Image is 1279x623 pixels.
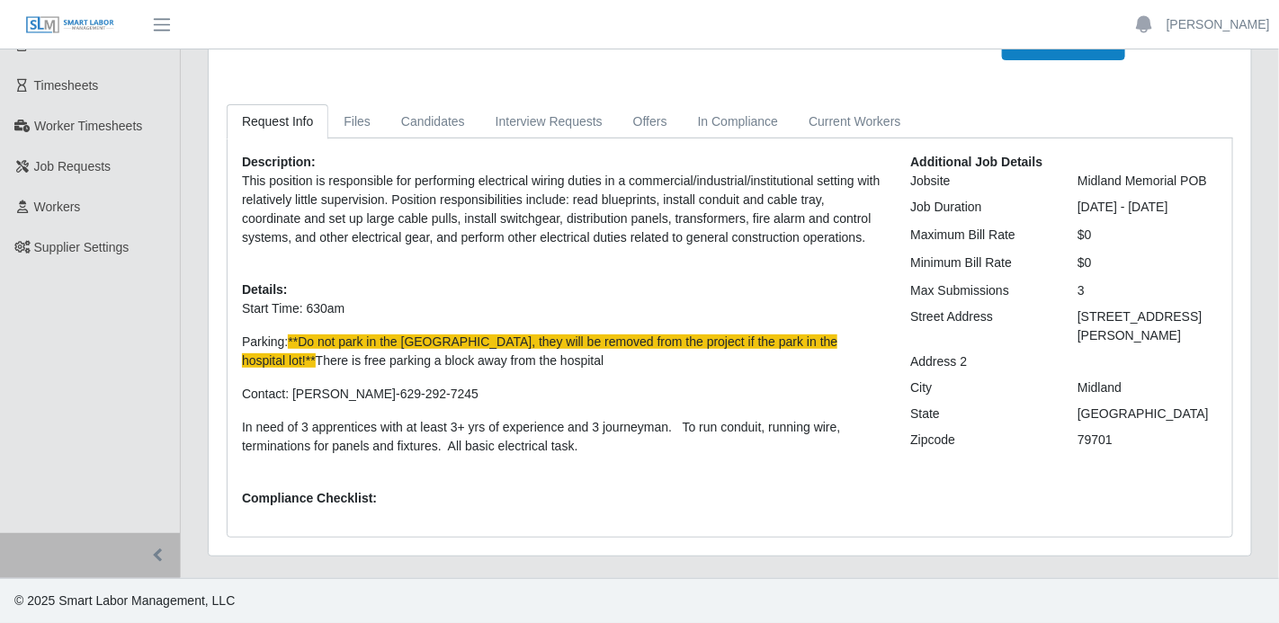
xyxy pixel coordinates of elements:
p: Contact: [PERSON_NAME]-629-292-7245 [242,385,883,404]
div: [DATE] - [DATE] [1064,198,1231,217]
a: Current Workers [793,104,916,139]
div: Address 2 [897,352,1064,371]
div: Street Address [897,307,1064,345]
div: Max Submissions [897,281,1064,300]
span: Job Requests [34,159,112,174]
span: Timesheets [34,78,99,93]
div: Minimum Bill Rate [897,254,1064,272]
p: This position is responsible for performing electrical wiring duties in a commercial/industrial/i... [242,172,883,247]
div: Jobsite [897,172,1064,191]
a: Candidates [386,104,480,139]
div: $0 [1064,254,1231,272]
span: © 2025 Smart Labor Management, LLC [14,593,235,608]
span: **Do not park in the [GEOGRAPHIC_DATA], they will be removed from the project if the park in the ... [242,334,837,368]
a: [PERSON_NAME] [1167,15,1270,34]
p: In need of 3 apprentices with at least 3+ yrs of experience and 3 journeyman. To run conduit, run... [242,418,883,456]
span: Worker Timesheets [34,119,142,133]
a: Offers [618,104,683,139]
div: 3 [1064,281,1231,300]
div: Maximum Bill Rate [897,226,1064,245]
p: Parking: There is free parking a block away from the hospital [242,333,883,370]
b: Details: [242,282,288,297]
div: Zipcode [897,431,1064,449]
div: State [897,405,1064,423]
b: Compliance Checklist: [242,491,377,505]
div: Job Duration [897,198,1064,217]
div: [GEOGRAPHIC_DATA] [1064,405,1231,423]
div: 79701 [1064,431,1231,449]
div: [STREET_ADDRESS][PERSON_NAME] [1064,307,1231,345]
div: Midland [1064,378,1231,397]
b: Description: [242,155,316,169]
p: Start Time: 630am [242,299,883,318]
div: Midland Memorial POB [1064,172,1231,191]
b: Additional Job Details [910,155,1042,169]
span: Supplier Settings [34,240,130,254]
img: SLM Logo [25,15,115,35]
a: Request Info [227,104,328,139]
a: Files [328,104,386,139]
div: City [897,378,1064,397]
a: Interview Requests [480,104,618,139]
div: $0 [1064,226,1231,245]
span: Workers [34,200,81,214]
a: In Compliance [683,104,794,139]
